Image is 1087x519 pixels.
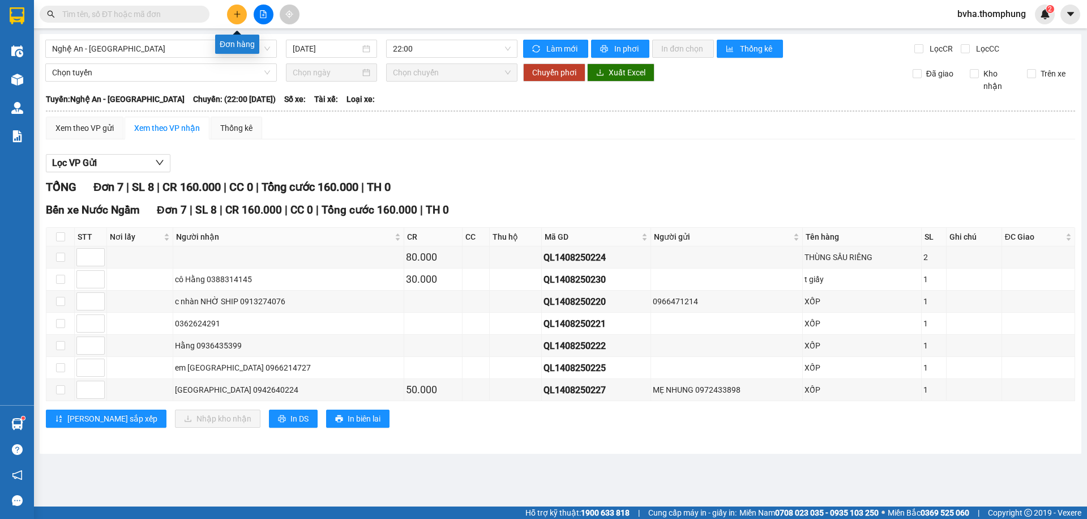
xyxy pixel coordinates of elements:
[978,507,979,519] span: |
[542,246,651,269] td: QL1408250224
[176,231,392,243] span: Người nhận
[596,69,604,78] span: download
[348,412,380,425] span: In biên lai
[543,273,649,287] div: QL1408250230
[490,228,542,246] th: Thu hộ
[614,42,640,55] span: In phơi
[542,357,651,379] td: QL1408250225
[175,295,402,308] div: c nhàn NHỜ SHIP 0913274076
[543,361,649,375] div: QL1408250225
[220,203,222,216] span: |
[290,203,313,216] span: CC 0
[923,317,945,330] div: 1
[740,42,774,55] span: Thống kê
[10,7,24,24] img: logo-vxr
[233,10,241,18] span: plus
[193,93,276,105] span: Chuyến: (22:00 [DATE])
[12,470,23,480] span: notification
[229,180,253,194] span: CC 0
[322,203,417,216] span: Tổng cước 160.000
[925,42,955,55] span: Lọc CR
[47,10,55,18] span: search
[804,251,919,263] div: THÙNG SẦU RIÊNG
[1036,67,1070,80] span: Trên xe
[316,203,319,216] span: |
[923,251,945,263] div: 2
[346,93,375,105] span: Loại xe:
[1005,231,1063,243] span: ĐC Giao
[55,122,114,134] div: Xem theo VP gửi
[543,295,649,309] div: QL1408250220
[162,180,221,194] span: CR 160.000
[523,40,588,58] button: syncLàm mới
[12,495,23,506] span: message
[75,228,107,246] th: STT
[803,228,922,246] th: Tên hàng
[923,361,945,374] div: 1
[923,339,945,352] div: 1
[543,339,649,353] div: QL1408250222
[110,231,161,243] span: Nơi lấy
[52,64,270,81] span: Chọn tuyến
[293,42,360,55] input: 14/08/2025
[804,339,919,352] div: XỐP
[652,40,714,58] button: In đơn chọn
[542,269,651,291] td: QL1408250230
[46,203,140,216] span: Bến xe Nước Ngầm
[654,231,791,243] span: Người gửi
[215,35,259,54] div: Đơn hàng
[256,180,259,194] span: |
[947,228,1002,246] th: Ghi chú
[638,507,640,519] span: |
[804,384,919,396] div: XỐP
[1060,5,1080,24] button: caret-down
[1065,9,1076,19] span: caret-down
[420,203,423,216] span: |
[134,122,200,134] div: Xem theo VP nhận
[46,180,76,194] span: TỔNG
[463,228,490,246] th: CC
[1024,509,1032,517] span: copyright
[284,93,306,105] span: Số xe:
[609,66,645,79] span: Xuất Excel
[190,203,192,216] span: |
[11,418,23,430] img: warehouse-icon
[278,415,286,424] span: printer
[587,63,654,82] button: downloadXuất Excel
[55,415,63,424] span: sort-ascending
[93,180,123,194] span: Đơn 7
[804,317,919,330] div: XỐP
[46,410,166,428] button: sort-ascending[PERSON_NAME] sắp xếp
[269,410,318,428] button: printerIn DS
[195,203,217,216] span: SL 8
[923,273,945,286] div: 1
[285,203,288,216] span: |
[280,5,299,24] button: aim
[804,295,919,308] div: XỐP
[525,507,630,519] span: Hỗ trợ kỹ thuật:
[542,335,651,357] td: QL1408250222
[726,45,735,54] span: bar-chart
[1046,5,1054,13] sup: 2
[262,180,358,194] span: Tổng cước 160.000
[314,93,338,105] span: Tài xế:
[67,412,157,425] span: [PERSON_NAME] sắp xếp
[259,10,267,18] span: file-add
[542,313,651,335] td: QL1408250221
[406,382,460,398] div: 50.000
[653,384,801,396] div: MẸ NHUNG 0972433898
[600,45,610,54] span: printer
[972,42,1001,55] span: Lọc CC
[888,507,969,519] span: Miền Bắc
[175,273,402,286] div: cô Hằng 0388314145
[175,410,260,428] button: downloadNhập kho nhận
[532,45,542,54] span: sync
[225,203,282,216] span: CR 160.000
[739,507,879,519] span: Miền Nam
[948,7,1035,21] span: bvha.thomphung
[921,508,969,517] strong: 0369 525 060
[11,130,23,142] img: solution-icon
[545,231,639,243] span: Mã GD
[581,508,630,517] strong: 1900 633 818
[132,180,154,194] span: SL 8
